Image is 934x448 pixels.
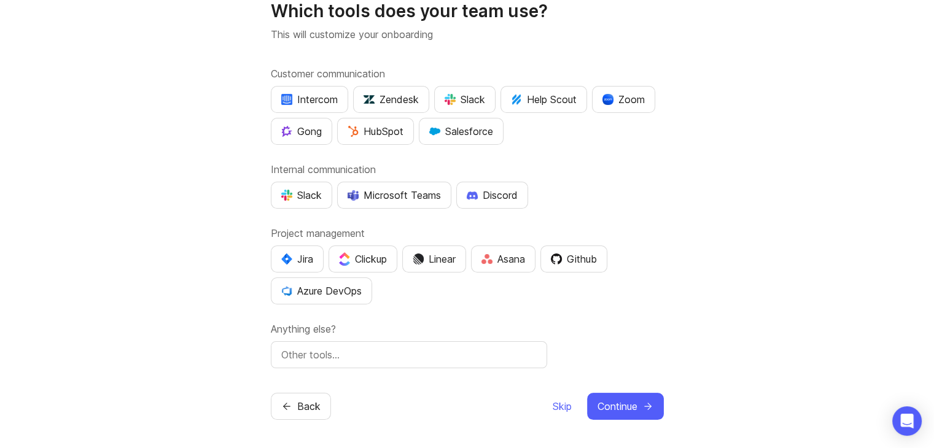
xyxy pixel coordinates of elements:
button: HubSpot [337,118,414,145]
div: Linear [413,252,456,266]
div: Github [551,252,597,266]
img: xLHbn3khTPgAAAABJRU5ErkJggg== [602,94,613,105]
img: svg+xml;base64,PHN2ZyB4bWxucz0iaHR0cDovL3d3dy53My5vcmcvMjAwMC9zdmciIHZpZXdCb3g9IjAgMCA0MC4zNDMgND... [281,253,292,265]
div: Slack [445,92,485,107]
div: Gong [281,124,322,139]
button: Intercom [271,86,348,113]
img: qKnp5cUisfhcFQGr1t296B61Fm0WkUVwBZaiVE4uNRmEGBFetJMz8xGrgPHqF1mLDIG816Xx6Jz26AFmkmT0yuOpRCAR7zRpG... [281,126,292,137]
button: Slack [434,86,496,113]
div: Asana [481,252,525,266]
div: Zoom [602,92,645,107]
button: Clickup [329,245,397,272]
div: Jira [281,252,313,266]
img: Rf5nOJ4Qh9Y9HAAAAAElFTkSuQmCC [481,254,492,265]
div: Salesforce [429,124,493,139]
span: Continue [597,399,637,414]
div: Azure DevOps [281,284,362,298]
button: Jira [271,245,324,272]
label: Anything else? [271,322,664,336]
div: Slack [281,188,322,203]
img: j83v6vj1tgY2AAAAABJRU5ErkJggg== [339,252,350,265]
img: UniZRqrCPz6BHUWevMzgDJ1FW4xaGg2egd7Chm8uY0Al1hkDyjqDa8Lkk0kDEdqKkBok+T4wfoD0P0o6UMciQ8AAAAASUVORK... [364,94,375,105]
img: eRR1duPH6fQxdnSV9IruPjCimau6md0HxlPR81SIPROHX1VjYjAN9a41AAAAAElFTkSuQmCC [281,94,292,105]
button: Github [540,245,607,272]
div: Clickup [339,252,387,266]
img: WIAAAAASUVORK5CYII= [281,190,292,201]
img: D0GypeOpROL5AAAAAElFTkSuQmCC [348,190,359,200]
input: Other tools… [281,347,537,362]
span: Back [297,399,321,414]
button: Microsoft Teams [337,182,451,209]
button: Help Scout [500,86,587,113]
button: Azure DevOps [271,277,372,304]
div: Zendesk [364,92,419,107]
img: G+3M5qq2es1si5SaumCnMN47tP1CvAZneIVX5dcx+oz+ZLhv4kfP9DwAAAABJRU5ErkJggg== [348,126,359,137]
img: YKcwp4sHBXAAAAAElFTkSuQmCC [281,285,292,296]
button: Zoom [592,86,655,113]
button: Slack [271,182,332,209]
img: kV1LT1TqjqNHPtRK7+FoaplE1qRq1yqhg056Z8K5Oc6xxgIuf0oNQ9LelJqbcyPisAf0C9LDpX5UIuAAAAAElFTkSuQmCC [511,94,522,105]
button: Linear [402,245,466,272]
img: 0D3hMmx1Qy4j6AAAAAElFTkSuQmCC [551,253,562,265]
img: +iLplPsjzba05dttzK064pds+5E5wZnCVbuGoLvBrYdmEPrXTzGo7zG60bLEREEjvOjaG9Saez5xsOEAbxBwOP6dkea84XY9O... [467,191,478,199]
div: Intercom [281,92,338,107]
div: Help Scout [511,92,577,107]
button: Discord [456,182,528,209]
label: Internal communication [271,162,664,177]
span: Skip [553,399,572,414]
button: Continue [587,393,664,420]
div: Microsoft Teams [348,188,441,203]
button: Back [271,393,331,420]
button: Skip [552,393,572,420]
button: Zendesk [353,86,429,113]
img: Dm50RERGQWO2Ei1WzHVviWZlaLVriU9uRN6E+tIr91ebaDbMKKPDpFbssSuEG21dcGXkrKsuOVPwCeFJSFAIOxgiKgL2sFHRe... [413,253,424,265]
button: Asana [471,245,535,272]
img: GKxMRLiRsgdWqxrdBeWfGK5kaZ2alx1WifDSa2kSTsK6wyJURKhUuPoQRYzjholVGzT2A2owx2gHwZoyZHHCYJ8YNOAZj3DSg... [429,126,440,137]
div: Open Intercom Messenger [892,406,922,436]
img: WIAAAAASUVORK5CYII= [445,94,456,105]
div: HubSpot [348,124,403,139]
label: Project management [271,226,664,241]
button: Gong [271,118,332,145]
p: This will customize your onboarding [271,27,664,42]
button: Salesforce [419,118,504,145]
label: Customer communication [271,66,664,81]
div: Discord [467,188,518,203]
